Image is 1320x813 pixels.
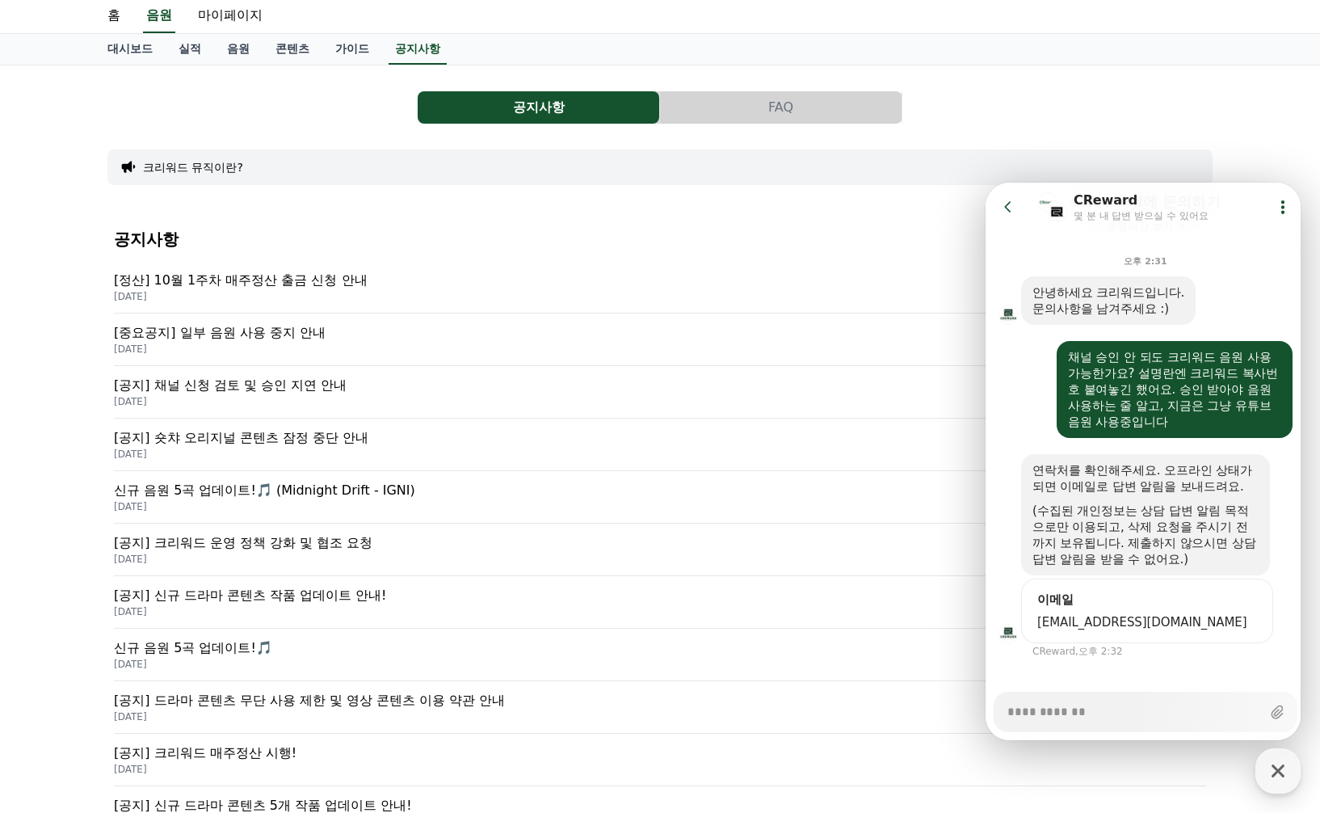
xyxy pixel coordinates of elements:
[660,91,902,124] button: FAQ
[214,34,263,65] a: 음원
[114,323,1206,343] p: [중요공지] 일부 음원 사용 중지 안내
[114,743,1206,763] p: [공지] 크리워드 매주정산 시행!
[166,34,214,65] a: 실적
[95,34,166,65] a: 대시보드
[114,586,1206,605] p: [공지] 신규 드라마 콘텐츠 작품 업데이트 안내!
[114,419,1206,471] a: [공지] 숏챠 오리지널 콘텐츠 잠정 중단 안내 [DATE]
[114,395,1206,408] p: [DATE]
[114,314,1206,366] a: [중요공지] 일부 음원 사용 중지 안내 [DATE]
[114,553,1206,566] p: [DATE]
[114,500,1206,513] p: [DATE]
[114,343,1206,356] p: [DATE]
[143,159,243,175] button: 크리워드 뮤직이란?
[114,681,1206,734] a: [공지] 드라마 콘텐츠 무단 사용 제한 및 영상 콘텐츠 이용 약관 안내 [DATE]
[114,290,1206,303] p: [DATE]
[114,763,1206,776] p: [DATE]
[114,638,1206,658] p: 신규 음원 5곡 업데이트!🎵
[114,576,1206,629] a: [공지] 신규 드라마 콘텐츠 작품 업데이트 안내! [DATE]
[114,734,1206,786] a: [공지] 크리워드 매주정산 시행! [DATE]
[114,271,1206,290] p: [정산] 10월 1주차 매주정산 출금 신청 안내
[418,91,659,124] button: 공지사항
[114,691,1206,710] p: [공지] 드라마 콘텐츠 무단 사용 제한 및 영상 콘텐츠 이용 약관 안내
[114,448,1206,461] p: [DATE]
[114,533,1206,553] p: [공지] 크리워드 운영 정책 강화 및 협조 요청
[114,524,1206,576] a: [공지] 크리워드 운영 정책 강화 및 협조 요청 [DATE]
[114,428,1206,448] p: [공지] 숏챠 오리지널 콘텐츠 잠정 중단 안내
[114,366,1206,419] a: [공지] 채널 신청 검토 및 승인 지연 안내 [DATE]
[322,34,382,65] a: 가이드
[418,91,660,124] a: 공지사항
[114,471,1206,524] a: 신규 음원 5곡 업데이트!🎵 (Midnight Drift - IGNI) [DATE]
[114,376,1206,395] p: [공지] 채널 신청 검토 및 승인 지연 안내
[114,230,1206,248] h4: 공지사항
[114,658,1206,671] p: [DATE]
[114,629,1206,681] a: 신규 음원 5곡 업데이트!🎵 [DATE]
[263,34,322,65] a: 콘텐츠
[114,261,1206,314] a: [정산] 10월 1주차 매주정산 출금 신청 안내 [DATE]
[114,605,1206,618] p: [DATE]
[389,34,447,65] a: 공지사항
[114,481,1206,500] p: 신규 음원 5곡 업데이트!🎵 (Midnight Drift - IGNI)
[114,710,1206,723] p: [DATE]
[986,183,1301,740] iframe: Channel chat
